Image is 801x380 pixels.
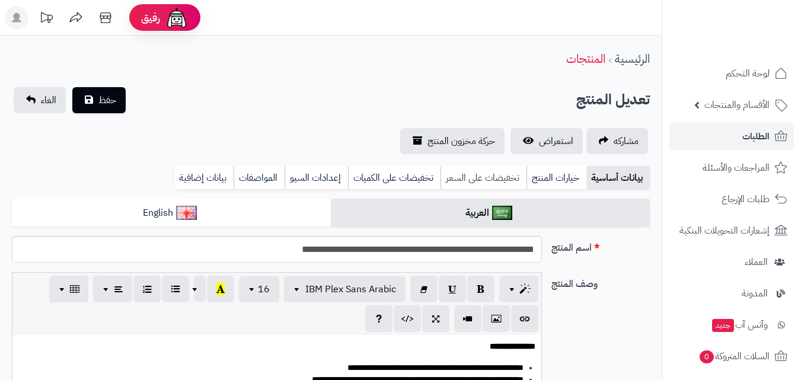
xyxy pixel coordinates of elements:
h2: تعديل المنتج [576,88,650,112]
span: العملاء [745,254,768,270]
a: بيانات أساسية [586,166,650,190]
a: وآتس آبجديد [669,311,794,339]
span: حركة مخزون المنتج [427,134,495,148]
a: العربية [331,199,650,228]
a: الغاء [14,87,66,113]
a: المراجعات والأسئلة [669,154,794,182]
span: مشاركه [614,134,639,148]
label: وصف المنتج [547,272,655,291]
span: حفظ [98,93,116,107]
span: الأقسام والمنتجات [704,97,770,113]
span: جديد [712,319,734,332]
a: إشعارات التحويلات البنكية [669,216,794,245]
span: رفيق [141,11,160,25]
a: تخفيضات على السعر [441,166,526,190]
a: الطلبات [669,122,794,151]
img: العربية [492,206,513,220]
a: المواصفات [234,166,285,190]
span: إشعارات التحويلات البنكية [679,222,770,239]
span: الطلبات [742,128,770,145]
button: حفظ [72,87,126,113]
a: السلات المتروكة0 [669,342,794,371]
span: السلات المتروكة [698,348,770,365]
a: تحديثات المنصة [31,6,61,33]
img: logo-2.png [720,16,790,41]
span: طلبات الإرجاع [722,191,770,207]
a: خيارات المنتج [526,166,586,190]
a: طلبات الإرجاع [669,185,794,213]
span: المدونة [742,285,768,302]
a: English [12,199,331,228]
img: ai-face.png [165,6,189,30]
span: استعراض [539,134,573,148]
a: الرئيسية [615,50,650,68]
a: المنتجات [566,50,605,68]
a: مشاركه [586,128,648,154]
span: المراجعات والأسئلة [703,159,770,176]
a: استعراض [510,128,583,154]
span: لوحة التحكم [726,65,770,82]
img: English [176,206,197,220]
span: الغاء [41,93,56,107]
a: تخفيضات على الكميات [348,166,441,190]
button: IBM Plex Sans Arabic [284,276,406,302]
a: بيانات إضافية [174,166,234,190]
a: إعدادات السيو [285,166,348,190]
a: المدونة [669,279,794,308]
span: 0 [699,350,714,364]
a: حركة مخزون المنتج [400,128,505,154]
span: 16 [258,282,270,296]
span: وآتس آب [711,317,768,333]
a: العملاء [669,248,794,276]
a: لوحة التحكم [669,59,794,88]
span: IBM Plex Sans Arabic [305,282,396,296]
label: اسم المنتج [547,236,655,255]
button: 16 [239,276,279,302]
